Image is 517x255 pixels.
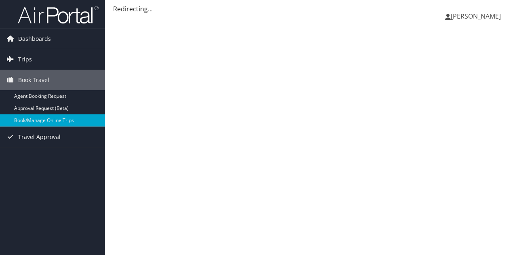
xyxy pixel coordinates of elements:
div: Redirecting... [113,4,509,14]
span: Travel Approval [18,127,61,147]
img: airportal-logo.png [18,5,99,24]
span: [PERSON_NAME] [451,12,501,21]
span: Book Travel [18,70,49,90]
a: [PERSON_NAME] [445,4,509,28]
span: Dashboards [18,29,51,49]
span: Trips [18,49,32,70]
